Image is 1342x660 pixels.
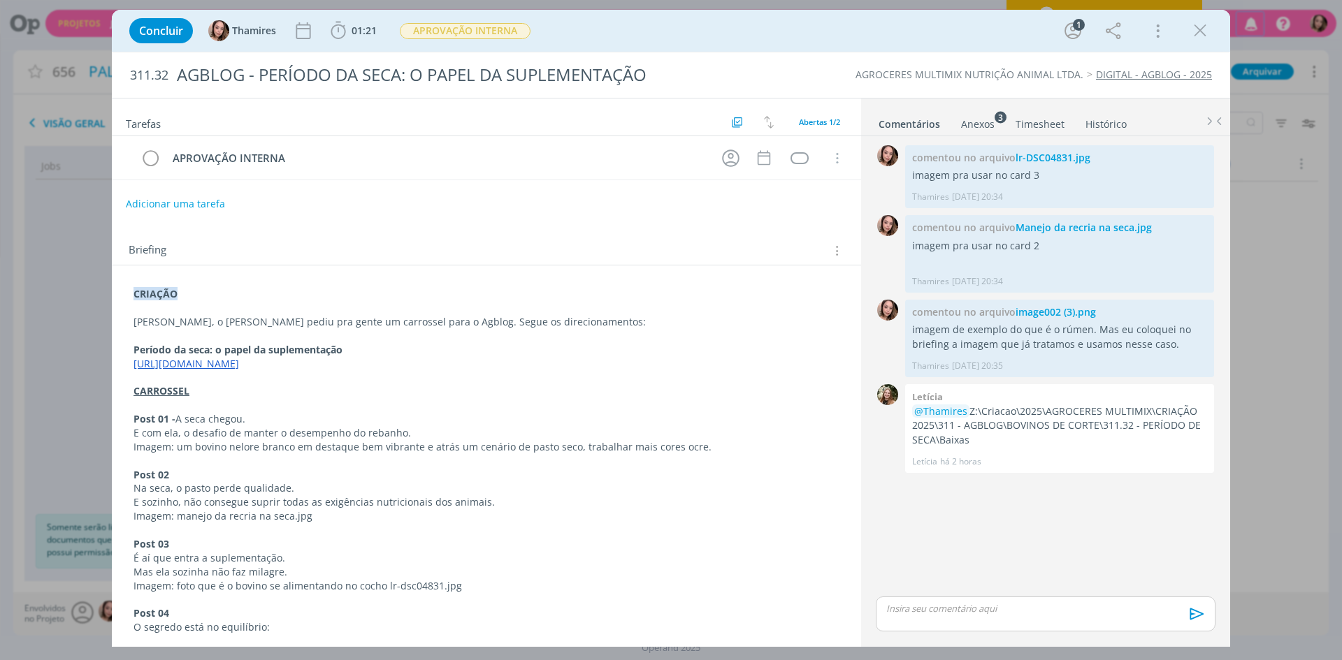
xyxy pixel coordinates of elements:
a: [URL][DOMAIN_NAME] [134,357,239,370]
div: Anexos [961,117,995,131]
span: 311.32 [130,68,168,83]
p: Thamires [912,191,949,203]
p: Thamires [912,275,949,288]
p: pasto + suplemento na medida certa. [134,634,839,648]
p: Z:\Criacao\2025\AGROCERES MULTIMIX\CRIAÇÃO 2025\311 - AGBLOG\BOVINOS DE CORTE\311.32 - PERÍODO DE... [912,404,1207,447]
p: Imagem: foto que é o bovino se alimentando no cocho lr-dsc04831.jpg [134,579,839,593]
button: 01:21 [327,20,380,42]
p: Na seca, o pasto perde qualidade. [134,481,839,495]
img: T [208,20,229,41]
span: lr-DSC04831.jpg [1016,151,1090,164]
strong: Período da seca: o papel da suplementação [134,343,342,356]
div: 1 [1073,19,1085,31]
img: T [877,145,898,166]
p: O segredo está no equilíbrio: [134,620,839,634]
span: [DATE] 20:34 [952,275,1003,288]
p: É aí que entra a suplementação. [134,551,839,565]
span: image002 (3).png [1016,305,1096,318]
p: E sozinho, não consegue suprir todas as exigências nutricionais dos animais. [134,495,839,509]
img: T [877,215,898,236]
p: imagem pra usar no card 2 [912,239,1207,253]
div: comentou no arquivo [912,220,1207,237]
p: imagem de exemplo do que é o rúmen. Mas eu coloquei no briefing a imagem que já tratamos e usamos... [912,323,1207,351]
span: 01:21 [352,24,377,37]
p: Letícia [912,455,937,468]
span: Concluir [139,25,183,36]
span: [DATE] 20:35 [952,360,1003,372]
span: [DATE] 20:34 [952,191,1003,203]
img: T [877,300,898,321]
a: Timesheet [1015,111,1065,131]
span: Abertas 1/2 [799,117,840,127]
a: DIGITAL - AGBLOG - 2025 [1096,68,1212,81]
p: [PERSON_NAME], o [PERSON_NAME] pediu pra gente um carrossel para o Agblog. Segue os direcionamentos: [134,315,839,329]
button: Adicionar uma tarefa [125,191,226,217]
div: AGBLOG - PERÍODO DA SECA: O PAPEL DA SUPLEMENTAÇÃO [171,58,756,92]
button: TThamires [208,20,276,41]
img: L [877,384,898,405]
div: dialog [112,10,1230,647]
p: Imagem: manejo da recria na seca.jpg [134,509,839,523]
strong: Post 01 - [134,412,175,425]
p: Mas ela sozinha não faz milagre. [134,565,839,579]
p: A seca chegou. [134,412,839,426]
a: AGROCERES MULTIMIX NUTRIÇÃO ANIMAL LTDA. [856,68,1083,81]
span: Briefing [129,242,166,260]
div: APROVAÇÃO INTERNA [166,149,709,167]
strong: CRIAÇÃO [134,287,178,300]
u: CARROSSEL [134,384,189,397]
span: Manejo da recria na seca.jpg [1016,221,1152,234]
span: Tarefas [126,114,161,131]
strong: Post 02 [134,468,169,481]
div: comentou no arquivo [912,305,1207,322]
p: Imagem: um bovino nelore branco em destaque bem vibrante e atrás um cenário de pasto seco, trabal... [134,440,839,454]
strong: Post 03 [134,537,169,550]
p: Thamires [912,360,949,372]
b: Letícia [912,390,943,403]
span: há 2 horas [940,455,981,468]
span: Thamires [232,26,276,36]
sup: 3 [995,111,1006,123]
span: APROVAÇÃO INTERNA [400,23,531,39]
button: APROVAÇÃO INTERNA [399,22,531,40]
a: Histórico [1085,111,1127,131]
p: imagem pra usar no card 3 [912,168,1207,182]
span: @Thamires [914,404,967,418]
img: arrow-down-up.svg [764,116,774,129]
button: Concluir [129,18,193,43]
a: Comentários [878,111,941,131]
button: 1 [1062,20,1084,42]
strong: Post 04 [134,606,169,619]
p: E com ela, o desafio de manter o desempenho do rebanho. [134,426,839,440]
div: comentou no arquivo [912,150,1207,168]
